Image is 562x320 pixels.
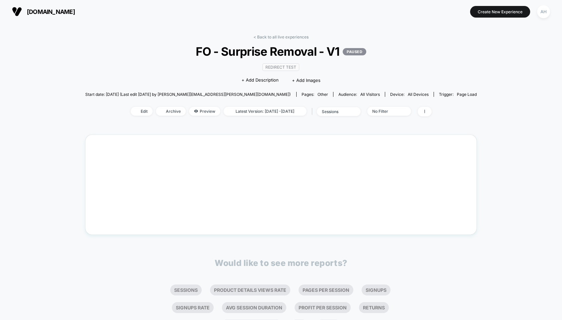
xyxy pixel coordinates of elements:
a: < Back to all live experiences [253,34,309,39]
li: Signups Rate [172,302,214,313]
span: All Visitors [360,92,380,97]
li: Profit Per Session [295,302,351,313]
span: other [317,92,328,97]
div: Trigger: [439,92,477,97]
li: Avg Session Duration [222,302,286,313]
p: Would like to see more reports? [215,258,347,268]
span: Latest Version: [DATE] - [DATE] [224,107,307,116]
p: PAUSED [343,48,366,55]
div: Pages: [302,92,328,97]
span: FO - Surprise Removal - V1 [105,44,457,58]
div: AH [537,5,550,18]
div: Audience: [338,92,380,97]
span: Page Load [457,92,477,97]
span: Start date: [DATE] (Last edit [DATE] by [PERSON_NAME][EMAIL_ADDRESS][PERSON_NAME][DOMAIN_NAME]) [85,92,291,97]
li: Pages Per Session [299,285,353,295]
span: Redirect Test [262,63,299,71]
span: Edit [131,107,153,116]
span: Device: [385,92,434,97]
span: all devices [408,92,429,97]
div: sessions [322,109,348,114]
span: Preview [189,107,220,116]
span: [DOMAIN_NAME] [27,8,75,15]
button: [DOMAIN_NAME] [10,6,77,17]
li: Signups [362,285,390,295]
span: Archive [156,107,186,116]
button: Create New Experience [470,6,530,18]
div: No Filter [372,109,399,114]
button: AH [535,5,552,19]
span: | [310,107,317,116]
img: Visually logo [12,7,22,17]
li: Product Details Views Rate [210,285,290,295]
span: + Add Description [242,77,279,84]
li: Returns [359,302,389,313]
li: Sessions [170,285,202,295]
span: + Add Images [292,78,320,83]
